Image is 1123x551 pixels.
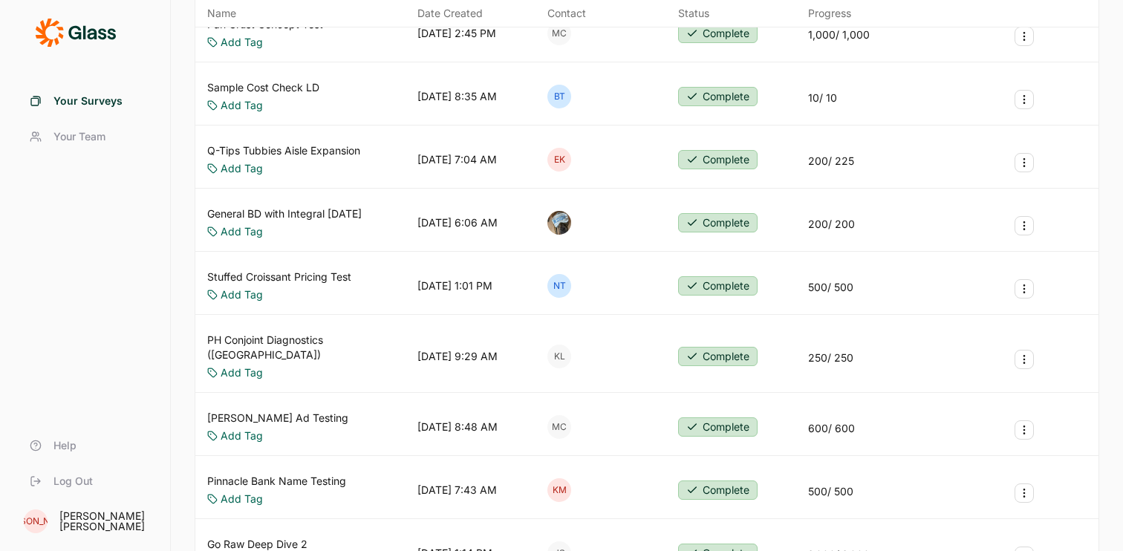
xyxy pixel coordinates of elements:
[53,438,77,453] span: Help
[808,484,853,499] div: 500 / 500
[808,421,855,436] div: 600 / 600
[678,6,709,21] div: Status
[221,287,263,302] a: Add Tag
[417,152,497,167] div: [DATE] 7:04 AM
[547,22,571,45] div: MC
[808,154,854,169] div: 200 / 225
[207,333,411,362] a: PH Conjoint Diagnostics ([GEOGRAPHIC_DATA])
[417,215,498,230] div: [DATE] 6:06 AM
[547,85,571,108] div: BT
[547,415,571,439] div: MC
[1015,483,1034,503] button: Survey Actions
[808,6,851,21] div: Progress
[221,98,263,113] a: Add Tag
[678,150,758,169] button: Complete
[808,351,853,365] div: 250 / 250
[1015,153,1034,172] button: Survey Actions
[1015,420,1034,440] button: Survey Actions
[808,217,855,232] div: 200 / 200
[417,6,483,21] span: Date Created
[678,213,758,232] button: Complete
[1015,90,1034,109] button: Survey Actions
[53,94,123,108] span: Your Surveys
[1015,27,1034,46] button: Survey Actions
[547,211,571,235] img: ocn8z7iqvmiiaveqkfqd.png
[417,349,498,364] div: [DATE] 9:29 AM
[24,509,48,533] div: [PERSON_NAME]
[417,89,497,104] div: [DATE] 8:35 AM
[678,24,758,43] button: Complete
[221,492,263,506] a: Add Tag
[207,474,346,489] a: Pinnacle Bank Name Testing
[547,148,571,172] div: EK
[678,87,758,106] button: Complete
[547,6,586,21] div: Contact
[808,280,853,295] div: 500 / 500
[1015,279,1034,299] button: Survey Actions
[221,35,263,50] a: Add Tag
[53,474,93,489] span: Log Out
[1015,216,1034,235] button: Survey Actions
[678,276,758,296] button: Complete
[547,274,571,298] div: NT
[221,428,263,443] a: Add Tag
[207,6,236,21] span: Name
[678,417,758,437] button: Complete
[59,511,152,532] div: [PERSON_NAME] [PERSON_NAME]
[207,80,319,95] a: Sample Cost Check LD
[1015,350,1034,369] button: Survey Actions
[207,143,360,158] a: Q-Tips Tubbies Aisle Expansion
[221,365,263,380] a: Add Tag
[53,129,105,144] span: Your Team
[207,270,351,284] a: Stuffed Croissant Pricing Test
[221,224,263,239] a: Add Tag
[808,91,837,105] div: 10 / 10
[207,206,362,221] a: General BD with Integral [DATE]
[547,345,571,368] div: KL
[678,347,758,366] button: Complete
[808,27,870,42] div: 1,000 / 1,000
[417,26,496,41] div: [DATE] 2:45 PM
[678,480,758,500] button: Complete
[221,161,263,176] a: Add Tag
[547,478,571,502] div: KM
[417,420,498,434] div: [DATE] 8:48 AM
[207,411,348,426] a: [PERSON_NAME] Ad Testing
[417,278,492,293] div: [DATE] 1:01 PM
[417,483,497,498] div: [DATE] 7:43 AM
